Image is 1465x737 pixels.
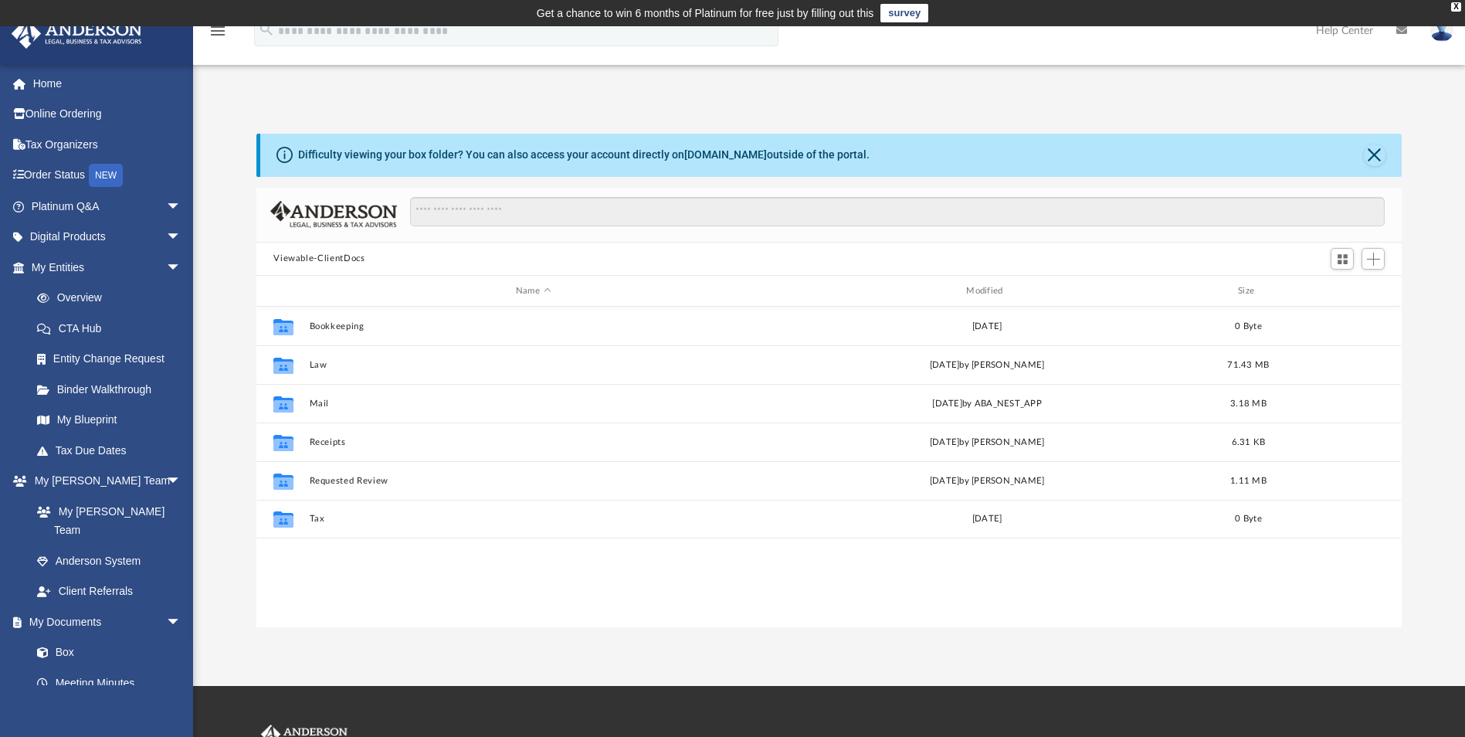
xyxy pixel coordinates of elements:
[263,284,302,298] div: id
[1228,361,1270,369] span: 71.43 MB
[273,252,365,266] button: Viewable-ClientDocs
[166,606,197,638] span: arrow_drop_down
[537,4,874,22] div: Get a chance to win 6 months of Platinum for free just by filling out this
[764,358,1211,372] div: [DATE] by [PERSON_NAME]
[298,147,870,163] div: Difficulty viewing your box folder? You can also access your account directly on outside of the p...
[764,436,1211,450] div: [DATE] by [PERSON_NAME]
[7,19,147,49] img: Anderson Advisors Platinum Portal
[1287,284,1395,298] div: id
[11,160,205,192] a: Order StatusNEW
[166,191,197,222] span: arrow_drop_down
[1451,2,1461,12] div: close
[310,321,757,331] button: Bookkeeping
[22,283,205,314] a: Overview
[209,22,227,40] i: menu
[22,435,205,466] a: Tax Due Dates
[22,667,197,698] a: Meeting Minutes
[410,197,1385,226] input: Search files and folders
[22,374,205,405] a: Binder Walkthrough
[166,222,197,253] span: arrow_drop_down
[764,397,1211,411] div: [DATE] by ABA_NEST_APP
[256,307,1401,627] div: grid
[11,99,205,130] a: Online Ordering
[1362,248,1385,270] button: Add
[764,513,1211,527] div: [DATE]
[22,405,197,436] a: My Blueprint
[258,21,275,38] i: search
[1236,515,1263,524] span: 0 Byte
[764,320,1211,334] div: [DATE]
[1430,19,1453,42] img: User Pic
[309,284,757,298] div: Name
[22,637,189,668] a: Box
[1230,399,1267,408] span: 3.18 MB
[166,252,197,284] span: arrow_drop_down
[310,437,757,447] button: Receipts
[1232,438,1266,447] span: 6.31 KB
[310,399,757,409] button: Mail
[11,252,205,283] a: My Entitiesarrow_drop_down
[11,68,205,99] a: Home
[310,476,757,486] button: Requested Review
[1236,322,1263,331] span: 0 Byte
[11,129,205,160] a: Tax Organizers
[11,606,197,637] a: My Documentsarrow_drop_down
[684,148,767,161] a: [DOMAIN_NAME]
[22,313,205,344] a: CTA Hub
[764,474,1211,488] div: [DATE] by [PERSON_NAME]
[1331,248,1354,270] button: Switch to Grid View
[880,4,928,22] a: survey
[1364,144,1385,166] button: Close
[166,466,197,498] span: arrow_drop_down
[22,576,197,607] a: Client Referrals
[1218,284,1280,298] div: Size
[89,164,123,187] div: NEW
[209,29,227,40] a: menu
[310,360,757,370] button: Law
[22,496,189,545] a: My [PERSON_NAME] Team
[1230,477,1267,485] span: 1.11 MB
[22,344,205,375] a: Entity Change Request
[11,191,205,222] a: Platinum Q&Aarrow_drop_down
[763,284,1211,298] div: Modified
[310,515,757,525] button: Tax
[11,466,197,497] a: My [PERSON_NAME] Teamarrow_drop_down
[11,222,205,253] a: Digital Productsarrow_drop_down
[22,545,197,576] a: Anderson System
